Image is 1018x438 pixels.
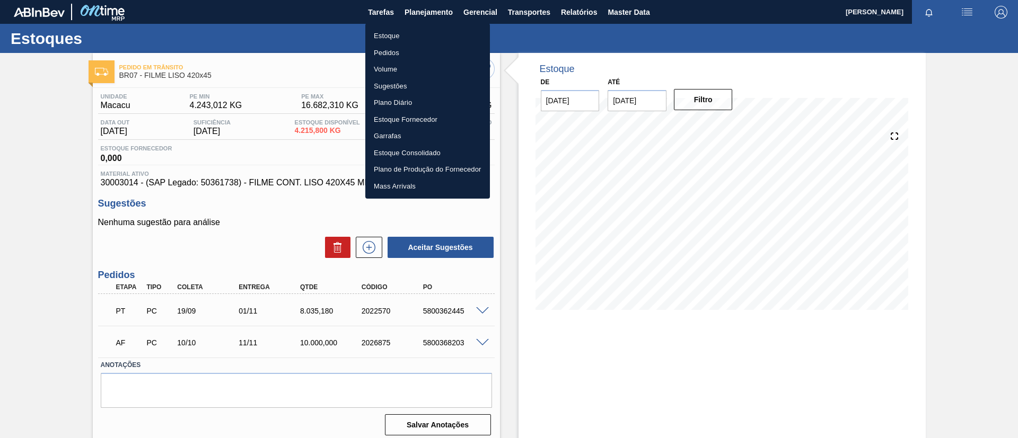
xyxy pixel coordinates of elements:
[365,78,490,95] a: Sugestões
[365,178,490,195] a: Mass Arrivals
[365,94,490,111] a: Plano Diário
[365,145,490,162] a: Estoque Consolidado
[365,28,490,44] a: Estoque
[365,44,490,61] a: Pedidos
[365,128,490,145] a: Garrafas
[365,111,490,128] a: Estoque Fornecedor
[365,61,490,78] a: Volume
[365,161,490,178] a: Plano de Produção do Fornecedor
